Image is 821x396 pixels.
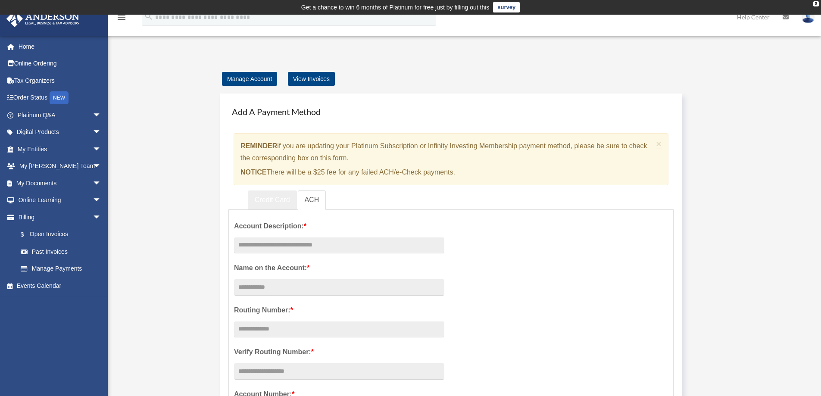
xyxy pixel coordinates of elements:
[116,15,127,22] a: menu
[288,72,335,86] a: View Invoices
[298,190,326,210] a: ACH
[93,124,110,141] span: arrow_drop_down
[6,38,114,55] a: Home
[6,209,114,226] a: Billingarrow_drop_down
[222,72,277,86] a: Manage Account
[6,192,114,209] a: Online Learningarrow_drop_down
[240,166,653,178] p: There will be a $25 fee for any failed ACH/e-Check payments.
[813,1,819,6] div: close
[50,91,69,104] div: NEW
[6,89,114,107] a: Order StatusNEW
[6,124,114,141] a: Digital Productsarrow_drop_down
[6,106,114,124] a: Platinum Q&Aarrow_drop_down
[234,346,444,358] label: Verify Routing Number:
[6,140,114,158] a: My Entitiesarrow_drop_down
[234,262,444,274] label: Name on the Account:
[144,12,153,21] i: search
[93,209,110,226] span: arrow_drop_down
[493,2,520,12] a: survey
[802,11,815,23] img: User Pic
[248,190,297,210] a: Credit Card
[228,102,674,121] h4: Add A Payment Method
[234,304,444,316] label: Routing Number:
[116,12,127,22] i: menu
[234,133,668,185] div: if you are updating your Platinum Subscription or Infinity Investing Membership payment method, p...
[656,139,662,149] span: ×
[12,226,114,243] a: $Open Invoices
[656,139,662,148] button: Close
[6,158,114,175] a: My [PERSON_NAME] Teamarrow_drop_down
[6,175,114,192] a: My Documentsarrow_drop_down
[93,175,110,192] span: arrow_drop_down
[12,243,114,260] a: Past Invoices
[93,106,110,124] span: arrow_drop_down
[6,277,114,294] a: Events Calendar
[93,192,110,209] span: arrow_drop_down
[234,220,444,232] label: Account Description:
[301,2,490,12] div: Get a chance to win 6 months of Platinum for free just by filling out this
[93,158,110,175] span: arrow_drop_down
[6,55,114,72] a: Online Ordering
[12,260,110,278] a: Manage Payments
[4,10,82,27] img: Anderson Advisors Platinum Portal
[240,142,277,150] strong: REMINDER
[240,168,266,176] strong: NOTICE
[93,140,110,158] span: arrow_drop_down
[6,72,114,89] a: Tax Organizers
[25,229,30,240] span: $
